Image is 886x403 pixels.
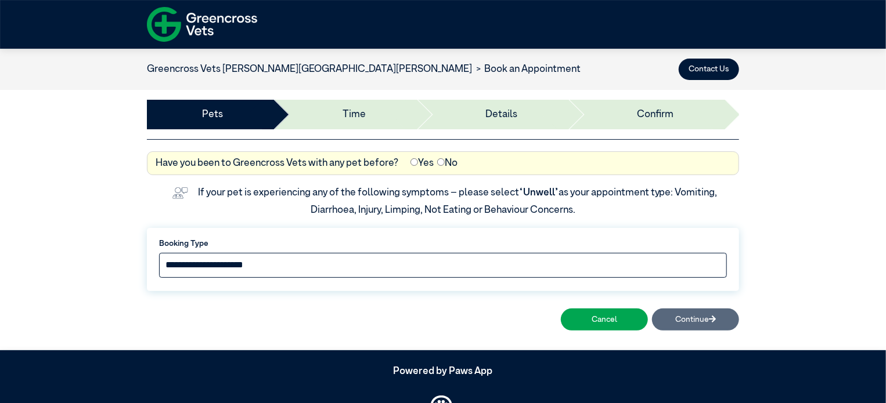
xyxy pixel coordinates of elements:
button: Contact Us [679,59,739,80]
label: Booking Type [159,238,727,249]
label: No [437,156,458,171]
a: Pets [202,107,223,122]
input: Yes [410,158,418,166]
input: No [437,158,445,166]
img: f-logo [147,3,257,46]
img: vet [168,183,192,203]
label: If your pet is experiencing any of the following symptoms – please select as your appointment typ... [198,188,719,215]
label: Have you been to Greencross Vets with any pet before? [156,156,399,171]
label: Yes [410,156,434,171]
button: Cancel [561,308,648,330]
span: “Unwell” [519,188,559,198]
nav: breadcrumb [147,62,581,77]
li: Book an Appointment [472,62,581,77]
a: Greencross Vets [PERSON_NAME][GEOGRAPHIC_DATA][PERSON_NAME] [147,64,472,74]
h5: Powered by Paws App [147,366,739,377]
